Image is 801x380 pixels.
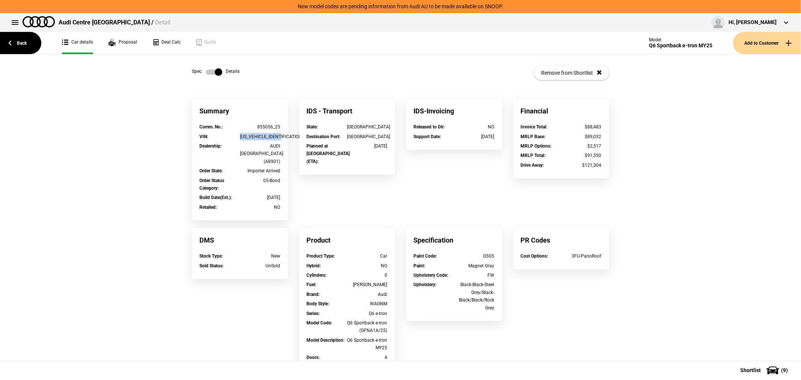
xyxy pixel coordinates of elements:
[561,142,602,150] div: $2,517
[347,133,388,140] div: [GEOGRAPHIC_DATA]
[307,263,321,268] strong: Hybrid :
[414,134,441,139] strong: Support Date :
[152,32,181,54] a: Deal Calc
[307,253,335,259] strong: Product Type :
[307,124,318,130] strong: State :
[200,143,222,149] strong: Dealership :
[59,18,170,27] div: Audi Centre [GEOGRAPHIC_DATA] /
[347,291,388,298] div: Audi
[200,134,208,139] strong: VIN :
[240,142,281,165] div: AUDI [GEOGRAPHIC_DATA] (A8901)
[307,273,327,278] strong: Cylinders :
[521,253,548,259] strong: Cost Options :
[299,228,395,252] div: Product
[347,262,388,270] div: NO
[729,19,777,26] div: Hi, [PERSON_NAME]
[454,123,495,131] div: NO
[649,37,712,42] div: Model
[240,262,281,270] div: UnSold
[200,253,223,259] strong: Stock Type :
[192,228,288,252] div: DMS
[307,292,320,297] strong: Brand :
[240,194,281,201] div: [DATE]
[200,195,232,200] strong: Build Date(Est.) :
[347,271,388,279] div: 0
[347,310,388,317] div: Q6 e-tron
[200,205,217,210] strong: Retailed :
[240,123,281,131] div: 855056_25
[192,99,288,123] div: Summary
[347,336,388,352] div: Q6 Sportback e-tron MY25
[454,281,495,312] div: Black-Black-Steel Grey/Black-Black/Black/Rock Grey
[561,123,602,131] div: $88,483
[307,320,332,326] strong: Model Code :
[299,99,395,123] div: IDS - Transport
[240,167,281,175] div: Importer Arrived
[347,281,388,288] div: [PERSON_NAME]
[240,133,281,140] div: [US_VEHICLE_IDENTIFICATION_NUMBER]
[521,153,546,158] strong: MRLP Total :
[414,263,425,268] strong: Paint :
[200,168,223,173] strong: Order State :
[200,178,225,191] strong: Order Status Category :
[454,252,495,260] div: G5G5
[513,228,609,252] div: PR Codes
[561,252,602,260] div: 3FU-PanoRoof
[347,142,388,150] div: [DATE]
[347,123,388,131] div: [GEOGRAPHIC_DATA]
[534,66,609,80] button: Remove from Shortlist
[347,319,388,335] div: Q6 Sportback e-tron (GFNA1A/25)
[155,19,170,26] span: Detail
[240,252,281,260] div: New
[307,338,345,343] strong: Model Description :
[561,133,602,140] div: $89,032
[406,228,502,252] div: Specification
[521,134,546,139] strong: MRLP Base :
[347,300,388,308] div: WAGNM
[23,16,55,27] img: audi.png
[307,143,350,164] strong: Planned at [GEOGRAPHIC_DATA] (ETA) :
[307,134,341,139] strong: Destination Port :
[200,263,224,268] strong: Sold Status :
[192,68,240,76] div: Spec Details
[200,124,223,130] strong: Comm. No. :
[347,354,388,361] div: 4
[740,368,761,373] span: Shortlist
[240,177,281,184] div: 05-Bond
[649,42,712,49] div: Q6 Sportback e-tron MY25
[561,152,602,159] div: $91,550
[307,301,329,306] strong: Body Style :
[454,271,495,279] div: FW
[108,32,137,54] a: Proposal
[307,282,317,287] strong: Fuel :
[561,161,602,169] div: $121,304
[347,252,388,260] div: Car
[406,99,502,123] div: IDS-Invoicing
[307,311,320,316] strong: Series :
[307,355,320,360] strong: Doors :
[414,273,448,278] strong: Upholstery Code :
[733,32,801,54] button: Add to Customer
[454,262,495,270] div: Magnet Gray
[729,361,801,380] button: Shortlist(9)
[781,368,788,373] span: ( 9 )
[521,124,548,130] strong: Invoice Total :
[240,204,281,211] div: NO
[521,163,544,168] strong: Drive Away :
[414,282,437,287] strong: Upholstery :
[62,32,93,54] a: Car details
[414,124,445,130] strong: Released to Dlr :
[513,99,609,123] div: Financial
[454,133,495,140] div: [DATE]
[414,253,437,259] strong: Paint Code :
[521,143,552,149] strong: MRLP Options :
